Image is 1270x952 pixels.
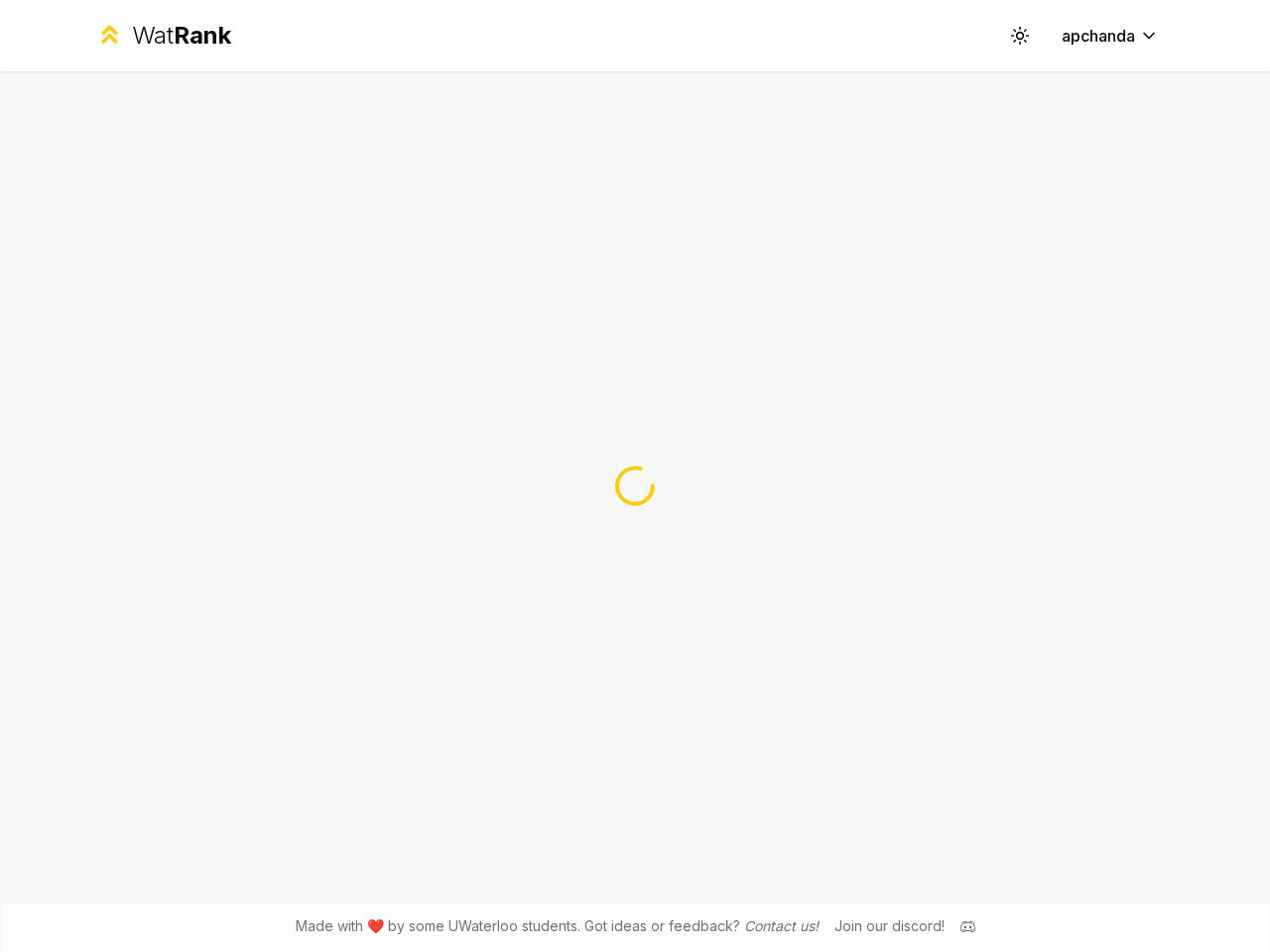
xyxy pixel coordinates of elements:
div: Join our discord! [834,916,945,936]
a: Contact us! [744,917,819,934]
button: apchanda [1046,18,1175,54]
div: Wat [132,20,231,52]
span: apchanda [1062,24,1135,48]
span: Made with ❤️ by some UWaterloo students. Got ideas or feedback? [296,916,819,936]
span: Rank [174,21,231,50]
a: WatRank [95,20,231,52]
